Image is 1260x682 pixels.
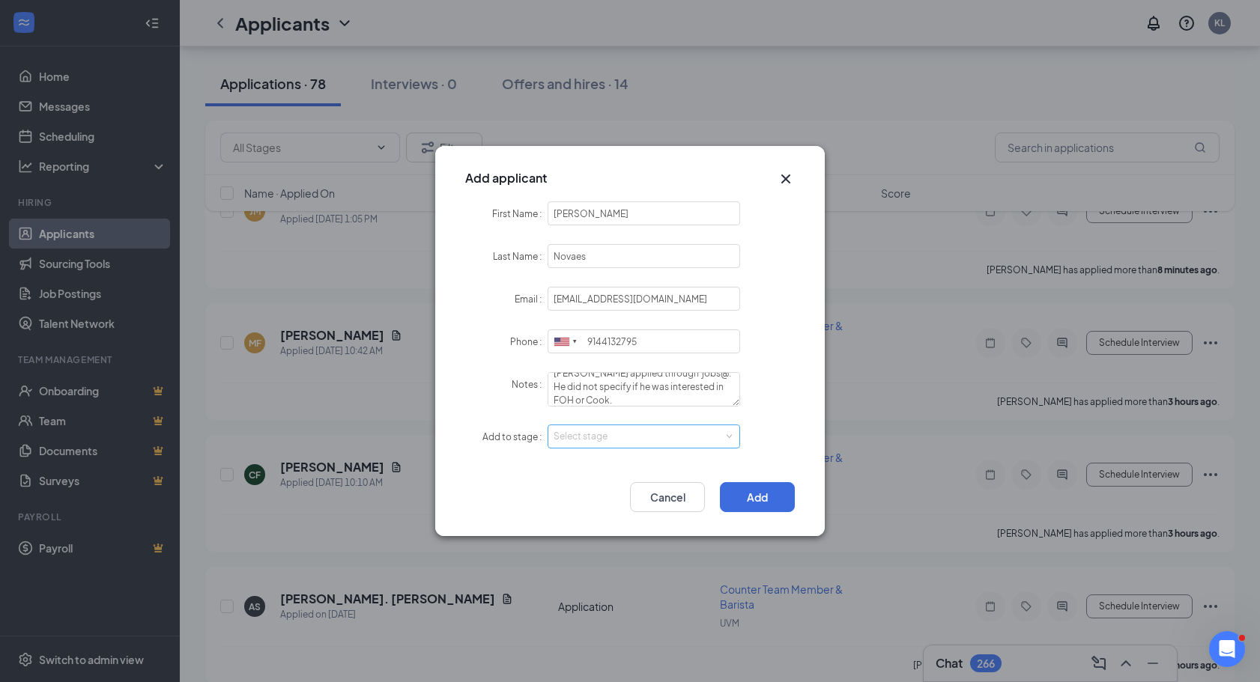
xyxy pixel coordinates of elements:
[548,244,740,268] input: Last Name
[548,329,740,353] input: (201) 555-0123
[548,287,740,311] input: Email
[465,170,547,186] h3: Add applicant
[512,379,548,390] label: Notes
[548,201,740,225] input: First Name
[1209,631,1245,667] iframe: Intercom live chat
[720,482,795,512] button: Add
[548,372,740,407] textarea: Notes
[548,330,583,353] div: United States: +1
[554,429,727,444] div: Select stage
[630,482,705,512] button: Cancel
[492,208,548,219] label: First Name
[777,170,795,188] svg: Cross
[510,336,548,347] label: Phone
[482,431,548,442] label: Add to stage
[515,293,548,305] label: Email
[777,170,795,188] button: Close
[493,251,548,262] label: Last Name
